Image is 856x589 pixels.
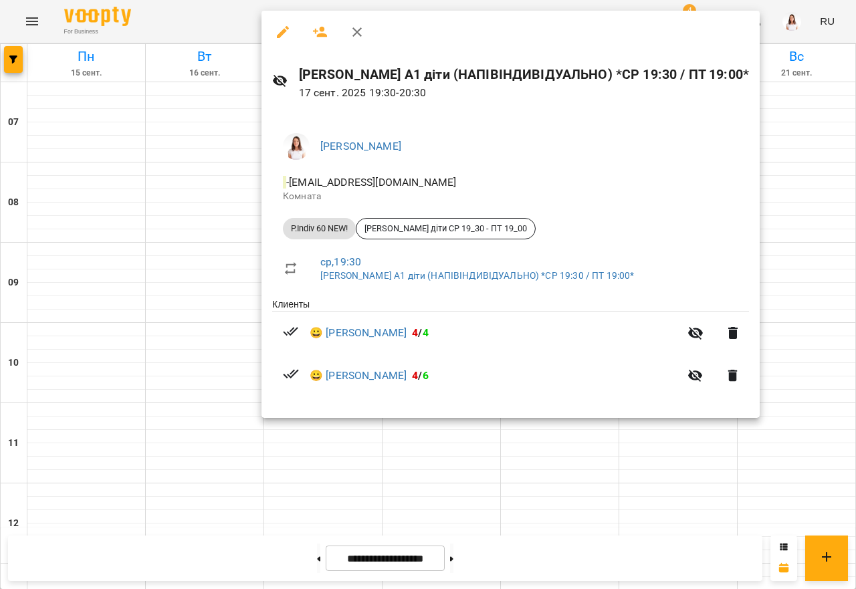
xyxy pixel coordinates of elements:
p: 17 сент. 2025 19:30 - 20:30 [299,85,749,101]
ul: Клиенты [272,298,749,402]
img: 08a8fea649eb256ac8316bd63965d58e.jpg [283,133,310,160]
p: Комната [283,190,738,203]
span: 4 [412,326,418,339]
span: 4 [423,326,429,339]
span: - [EMAIL_ADDRESS][DOMAIN_NAME] [283,176,459,189]
b: / [412,326,428,339]
span: P.Indiv 60 NEW! [283,223,356,235]
span: [PERSON_NAME] діти СР 19_30 - ПТ 19_00 [356,223,535,235]
span: 4 [412,369,418,382]
b: / [412,369,428,382]
a: ср , 19:30 [320,255,361,268]
a: 😀 [PERSON_NAME] [310,325,407,341]
a: [PERSON_NAME] А1 діти (НАПІВІНДИВІДУАЛЬНО) *СР 19:30 / ПТ 19:00* [320,270,634,281]
svg: Визит оплачен [283,366,299,382]
a: 😀 [PERSON_NAME] [310,368,407,384]
h6: [PERSON_NAME] А1 діти (НАПІВІНДИВІДУАЛЬНО) *СР 19:30 / ПТ 19:00* [299,64,749,85]
div: [PERSON_NAME] діти СР 19_30 - ПТ 19_00 [356,218,536,239]
span: 6 [423,369,429,382]
svg: Визит оплачен [283,324,299,340]
a: [PERSON_NAME] [320,140,401,152]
